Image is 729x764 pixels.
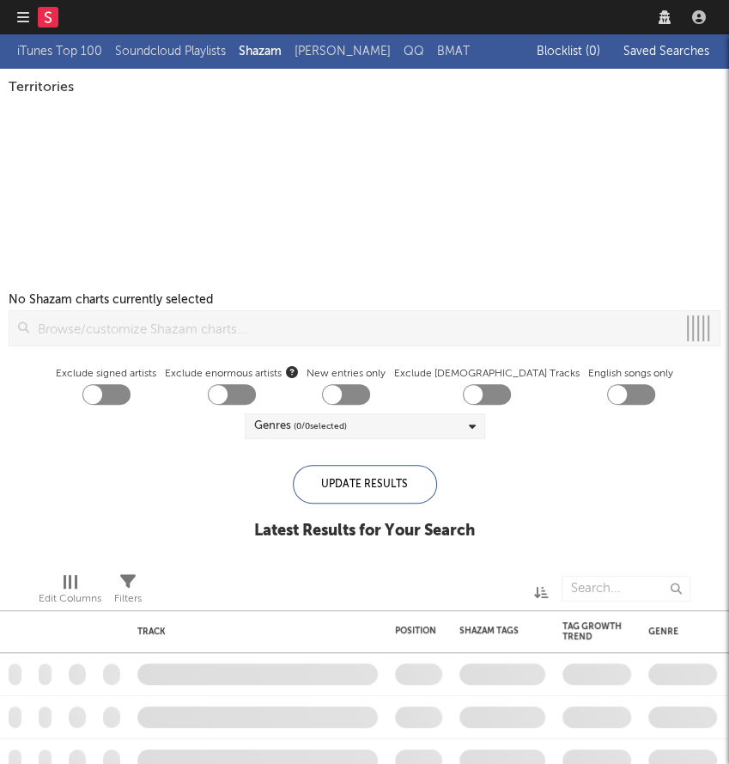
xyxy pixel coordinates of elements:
div: Tag Growth Trend [562,621,623,642]
input: Browse/customize Shazam charts... [29,311,677,345]
label: Exclude [DEMOGRAPHIC_DATA] Tracks [394,364,580,384]
button: Exclude enormous artists [286,364,298,380]
div: Shazam Tags [459,626,519,636]
div: Position [395,626,436,636]
div: No Shazam charts currently selected [9,290,213,310]
a: QQ [404,41,424,62]
span: ( 0 / 0 selected) [294,416,347,437]
div: Genres [254,416,347,437]
a: BMAT [437,41,470,62]
span: Exclude enormous artists [165,364,298,384]
div: Filters [114,567,142,617]
div: Edit Columns [39,589,101,609]
input: Search... [562,576,690,602]
label: Exclude signed artists [56,364,156,384]
a: [PERSON_NAME] [295,41,391,62]
span: ( 0 ) [586,46,600,58]
label: New entries only [307,364,386,384]
div: Latest Results for Your Search [254,521,475,541]
div: Territories [9,77,720,98]
span: Saved Searches [623,46,713,58]
a: Soundcloud Playlists [115,41,226,62]
a: iTunes Top 100 [17,41,102,62]
div: Track [137,626,369,637]
div: Update Results [293,465,437,504]
button: Saved Searches [618,45,713,58]
div: Genre [648,626,708,637]
label: English songs only [588,364,673,384]
div: Edit Columns [39,567,101,617]
span: Blocklist [537,46,600,58]
div: Filters [114,589,142,609]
